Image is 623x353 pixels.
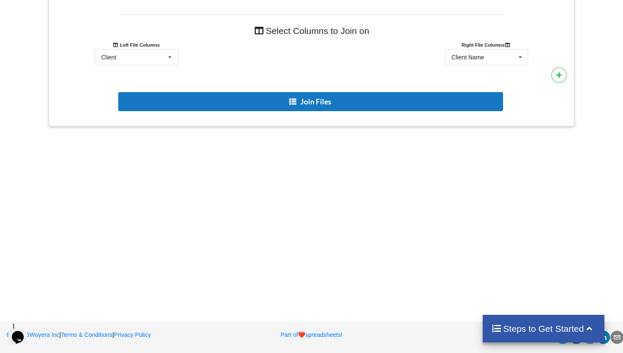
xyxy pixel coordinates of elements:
[113,42,160,48] b: Left File Columns
[451,54,484,60] div: Client Name
[118,92,503,111] button: Join Files
[6,331,60,338] a: 2025Woyera Inc
[6,331,204,339] p: | |
[114,331,151,338] a: Privacy Policy
[491,323,596,334] h4: Steps to Get Started
[8,319,36,345] iframe: chat widget
[281,331,342,338] a: Part ofheartspreadsheets!
[119,21,504,40] h4: Select Columns to Join on
[61,331,112,338] a: Terms & Conditions
[101,54,117,60] div: Client
[462,42,512,48] b: Right File Columns
[298,331,305,338] span: heart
